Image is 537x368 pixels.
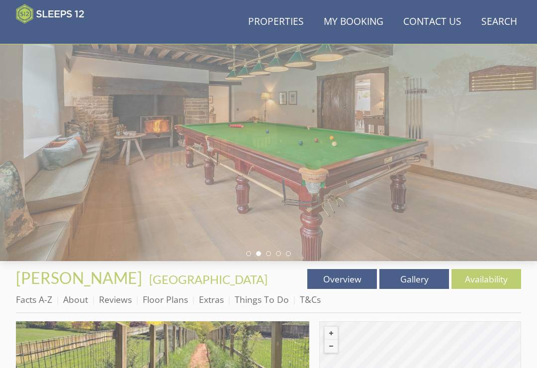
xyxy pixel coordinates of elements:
a: [GEOGRAPHIC_DATA] [149,272,268,286]
img: Sleeps 12 [16,4,85,24]
span: - [145,272,268,286]
a: My Booking [320,11,387,33]
a: Overview [307,269,377,289]
a: Floor Plans [143,293,188,305]
a: T&Cs [300,293,321,305]
iframe: Customer reviews powered by Trustpilot [11,30,115,38]
button: Zoom in [325,327,338,340]
a: Facts A-Z [16,293,52,305]
a: [PERSON_NAME] [16,268,145,287]
a: Extras [199,293,224,305]
a: Contact Us [399,11,465,33]
a: About [63,293,88,305]
iframe: LiveChat chat widget [342,13,537,368]
span: [PERSON_NAME] [16,268,142,287]
a: Search [477,11,521,33]
a: Reviews [99,293,132,305]
button: Zoom out [325,340,338,353]
a: Properties [244,11,308,33]
a: Things To Do [235,293,289,305]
